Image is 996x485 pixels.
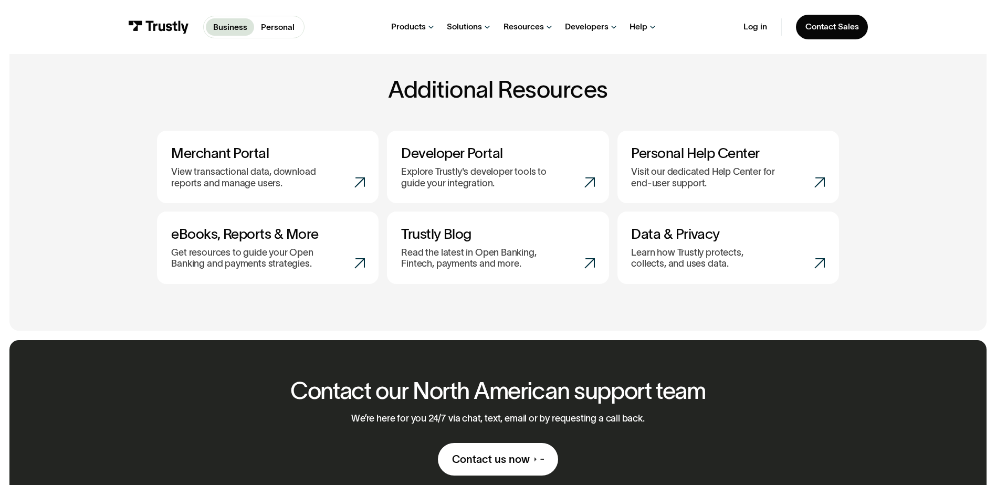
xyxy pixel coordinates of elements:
a: Business [206,18,254,35]
a: Personal Help CenterVisit our dedicated Help Center for end-user support. [617,131,839,203]
p: Business [213,21,247,34]
div: Products [391,22,426,32]
a: Merchant PortalView transactional data, download reports and manage users. [157,131,379,203]
a: Personal [254,18,302,35]
p: Learn how Trustly protects, collects, and uses data. [631,247,770,270]
h3: eBooks, Reports & More [171,226,364,242]
p: View transactional data, download reports and manage users. [171,166,327,189]
a: Data & PrivacyLearn how Trustly protects, collects, and uses data. [617,212,839,284]
div: Resources [504,22,544,32]
a: Trustly BlogRead the latest in Open Banking, Fintech, payments and more. [387,212,609,284]
a: Contact us now [438,443,558,476]
a: eBooks, Reports & MoreGet resources to guide your Open Banking and payments strategies. [157,212,379,284]
h3: Data & Privacy [631,226,824,242]
a: Contact Sales [796,15,868,39]
p: We’re here for you 24/7 via chat, text, email or by requesting a call back. [351,413,645,424]
p: Explore Trustly's developer tools to guide your integration. [401,166,557,189]
a: Log in [743,22,767,32]
h3: Merchant Portal [171,145,364,162]
h3: Personal Help Center [631,145,824,162]
p: Personal [261,21,295,34]
h2: Additional Resources [157,77,838,102]
div: Contact Sales [805,22,859,32]
h3: Developer Portal [401,145,594,162]
p: Get resources to guide your Open Banking and payments strategies. [171,247,327,270]
h2: Contact our North American support team [290,378,706,404]
p: Visit our dedicated Help Center for end-user support. [631,166,787,189]
div: Contact us now [452,452,530,466]
a: Developer PortalExplore Trustly's developer tools to guide your integration. [387,131,609,203]
h3: Trustly Blog [401,226,594,242]
img: Trustly Logo [128,20,189,34]
div: Solutions [447,22,482,32]
div: Help [630,22,647,32]
p: Read the latest in Open Banking, Fintech, payments and more. [401,247,557,270]
div: Developers [565,22,609,32]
